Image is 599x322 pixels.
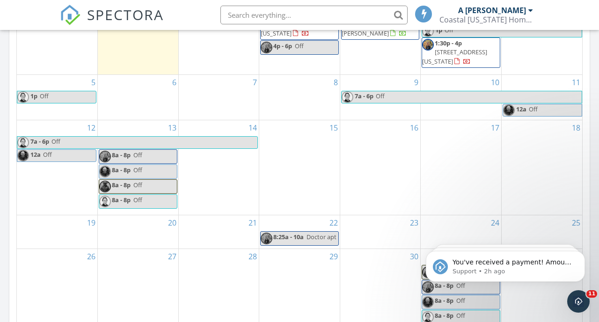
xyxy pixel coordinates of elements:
[89,75,97,90] a: Go to October 5, 2025
[259,75,340,120] td: Go to October 8, 2025
[570,215,582,230] a: Go to October 25, 2025
[178,120,259,215] td: Go to October 14, 2025
[133,151,142,159] span: Off
[435,25,443,37] span: 1p
[261,233,272,244] img: img_5652.jpg
[503,104,515,116] img: image000000.jpg
[247,215,259,230] a: Go to October 21, 2025
[489,120,501,135] a: Go to October 17, 2025
[332,75,340,90] a: Go to October 8, 2025
[421,120,502,215] td: Go to October 17, 2025
[87,5,164,24] span: SPECTORA
[340,120,421,215] td: Go to October 16, 2025
[40,92,49,100] span: Off
[456,296,465,305] span: Off
[259,120,340,215] td: Go to October 15, 2025
[570,120,582,135] a: Go to October 18, 2025
[408,249,420,264] a: Go to October 30, 2025
[422,37,500,68] a: 1:30p - 4p [STREET_ADDRESS][US_STATE]
[99,151,111,162] img: img_5652.jpg
[501,215,582,249] td: Go to October 25, 2025
[98,120,179,215] td: Go to October 13, 2025
[412,231,599,297] iframe: Intercom notifications message
[439,15,533,24] div: Coastal Virginia Home Inspections
[30,137,50,148] span: 7a - 6p
[342,11,407,37] a: 3p - 5p [STREET_ADDRESS][PERSON_NAME]
[178,215,259,249] td: Go to October 21, 2025
[354,91,374,103] span: 7a - 6p
[112,196,131,204] span: 8a - 8p
[261,11,326,37] a: 12p - 4p [STREET_ADDRESS][US_STATE]
[435,296,453,305] span: 8a - 8p
[247,120,259,135] a: Go to October 14, 2025
[170,75,178,90] a: Go to October 6, 2025
[489,215,501,230] a: Go to October 24, 2025
[422,48,487,65] span: [STREET_ADDRESS][US_STATE]
[247,249,259,264] a: Go to October 28, 2025
[422,296,434,308] img: image000000.jpg
[98,75,179,120] td: Go to October 6, 2025
[17,215,98,249] td: Go to October 19, 2025
[220,6,408,24] input: Search everything...
[273,233,304,241] span: 8:25a - 10a
[17,150,29,161] img: image000000.jpg
[112,166,131,174] span: 8a - 8p
[60,5,80,25] img: The Best Home Inspection Software - Spectora
[178,75,259,120] td: Go to October 7, 2025
[501,120,582,215] td: Go to October 18, 2025
[456,311,465,320] span: Off
[586,290,597,298] span: 11
[17,91,29,103] img: img_0129.jpg
[342,20,407,37] span: [STREET_ADDRESS][PERSON_NAME]
[328,215,340,230] a: Go to October 22, 2025
[251,75,259,90] a: Go to October 7, 2025
[112,181,131,189] span: 8a - 8p
[166,120,178,135] a: Go to October 13, 2025
[376,92,385,100] span: Off
[489,75,501,90] a: Go to October 10, 2025
[501,75,582,120] td: Go to October 11, 2025
[340,75,421,120] td: Go to October 9, 2025
[422,25,434,37] img: img_0129.jpg
[422,39,487,65] a: 1:30p - 4p [STREET_ADDRESS][US_STATE]
[412,75,420,90] a: Go to October 9, 2025
[43,150,52,159] span: Off
[166,215,178,230] a: Go to October 20, 2025
[99,166,111,177] img: image000000.jpg
[408,215,420,230] a: Go to October 23, 2025
[328,249,340,264] a: Go to October 29, 2025
[422,39,434,51] img: img_5652.jpg
[85,120,97,135] a: Go to October 12, 2025
[516,104,527,116] span: 12a
[98,215,179,249] td: Go to October 20, 2025
[307,233,336,241] span: Doctor apt
[570,75,582,90] a: Go to October 11, 2025
[30,150,41,161] span: 12a
[342,91,353,103] img: img_0129.jpg
[408,120,420,135] a: Go to October 16, 2025
[41,36,161,44] p: Message from Support, sent 2h ago
[99,196,111,207] img: img_0129.jpg
[85,249,97,264] a: Go to October 26, 2025
[529,105,538,113] span: Off
[567,290,590,313] iframe: Intercom live chat
[458,6,526,15] div: A [PERSON_NAME]
[85,215,97,230] a: Go to October 19, 2025
[261,20,326,37] span: [STREET_ADDRESS][US_STATE]
[112,151,131,159] span: 8a - 8p
[295,42,304,50] span: Off
[17,137,29,148] img: img_0129.jpg
[60,13,164,32] a: SPECTORA
[435,311,453,320] span: 8a - 8p
[30,91,38,103] span: 1p
[421,75,502,120] td: Go to October 10, 2025
[273,42,292,50] span: 4p - 6p
[261,42,272,53] img: img_5652.jpg
[51,137,60,146] span: Off
[99,181,111,192] img: dji_fly_20250506_102720_117_1746560928329_photo_optimized.jpeg
[421,215,502,249] td: Go to October 24, 2025
[17,75,98,120] td: Go to October 5, 2025
[166,249,178,264] a: Go to October 27, 2025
